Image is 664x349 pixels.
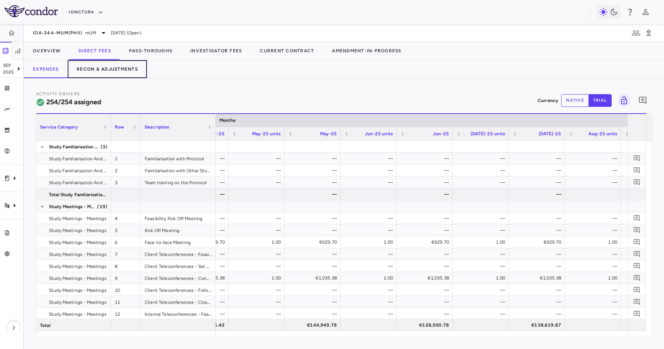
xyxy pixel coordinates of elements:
div: 1.00 [347,236,393,248]
div: 4 [111,212,141,224]
div: — [459,284,505,296]
div: Kick Off Meeting [141,224,216,236]
div: €1,035.38 [516,272,561,284]
div: — [347,176,393,188]
div: — [572,212,617,224]
div: Client Teleconferences - Conduct [141,272,216,284]
div: — [403,176,449,188]
span: Study Meetings - Meetings [49,308,107,320]
span: Lock grid [615,94,630,107]
span: Study Meetings - Meetings [49,296,107,308]
div: — [403,224,449,236]
div: — [516,188,561,200]
button: iOnctura [69,6,103,18]
button: Add comment [632,177,642,187]
button: Direct Fees [70,42,120,60]
span: [DATE] (Open) [111,30,141,36]
div: €144,949.78 [291,319,337,331]
div: — [291,284,337,296]
button: Amendment-In-Progress [323,42,410,60]
button: Current Contract [251,42,323,60]
span: Jun-25 units [365,131,393,136]
svg: Add comment [633,167,640,174]
div: — [347,296,393,308]
div: — [516,152,561,164]
div: — [235,224,281,236]
div: 11 [111,296,141,308]
button: Add comment [632,213,642,223]
div: — [347,248,393,260]
div: — [572,176,617,188]
span: Apr-25 [209,131,225,136]
span: Study Meetings - Meetings [49,213,107,225]
button: Overview [24,42,70,60]
div: — [572,164,617,176]
span: Jun-25 [433,131,449,136]
svg: Add comment [633,310,640,317]
div: €1,035.38 [403,272,449,284]
span: May-25 units [252,131,281,136]
div: — [291,308,337,320]
div: — [459,212,505,224]
span: Study Meetings - Meetings [49,272,107,284]
div: Feasibility Kick Off Meeting [141,212,216,224]
svg: Add comment [633,226,640,234]
div: 10 [111,284,141,296]
span: Aug-25 units [588,131,617,136]
div: 12 [111,308,141,319]
div: — [347,164,393,176]
div: — [572,260,617,272]
div: €1,035.38 [291,272,337,284]
div: — [572,308,617,320]
div: — [291,248,337,260]
div: — [572,152,617,164]
div: 1.00 [235,272,281,284]
div: — [572,284,617,296]
div: — [459,260,505,272]
div: 1.00 [235,236,281,248]
div: €128,500.78 [403,319,449,331]
div: — [516,284,561,296]
button: Recon & Adjustments [68,60,147,78]
div: 7 [111,248,141,260]
button: native [561,94,589,107]
span: Study Meetings - Meetings [49,260,107,272]
button: Add comment [632,309,642,319]
span: Study Familiarisation And Training - Familiarisation with Study Documents [49,141,100,153]
div: — [403,260,449,272]
div: — [347,152,393,164]
div: — [403,152,449,164]
div: — [516,308,561,320]
div: — [459,296,505,308]
svg: Add comment [633,179,640,186]
div: — [459,152,505,164]
button: Expenses [24,60,68,78]
div: 5 [111,224,141,236]
div: 1.00 [572,272,617,284]
div: 1.00 [347,272,393,284]
div: — [291,152,337,164]
button: Add comment [632,165,642,175]
div: — [516,224,561,236]
div: 1 [111,152,141,164]
div: — [291,224,337,236]
span: mUM [85,30,96,36]
div: — [235,212,281,224]
span: Study Meetings - Meetings [49,248,107,260]
span: Months [219,118,236,123]
div: — [347,308,393,320]
div: — [347,284,393,296]
div: — [235,248,281,260]
span: (19) [97,201,107,213]
div: Client Teleconferences - Set Up [141,260,216,272]
div: — [235,176,281,188]
button: Investigator Fees [181,42,251,60]
span: Study Familiarisation And Training - Familiarisation with Study Documents [49,153,107,165]
div: — [403,248,449,260]
div: — [516,176,561,188]
svg: Add comment [633,238,640,245]
svg: Add comment [633,250,640,257]
div: 1.00 [459,272,505,284]
div: 8 [111,260,141,272]
p: Sep [3,62,14,69]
